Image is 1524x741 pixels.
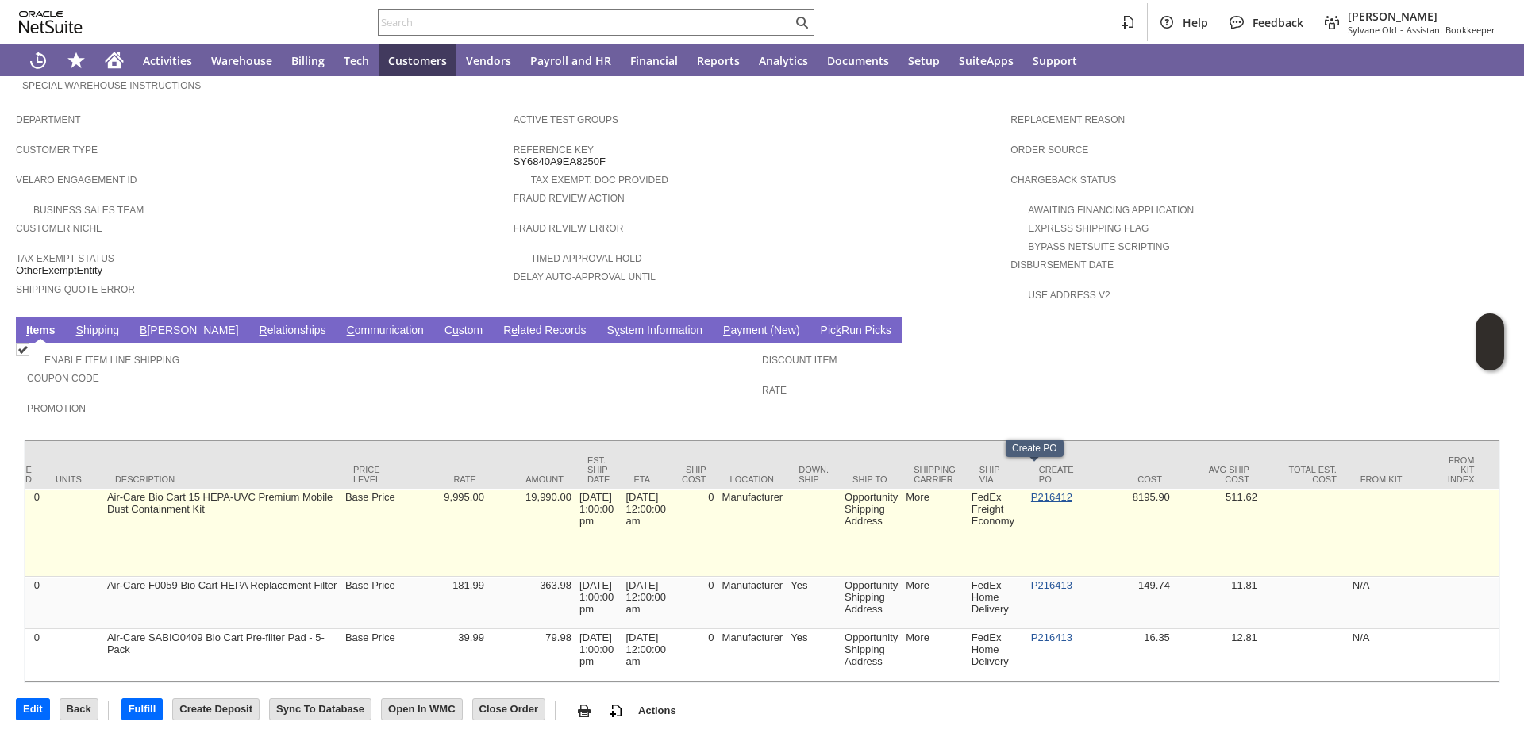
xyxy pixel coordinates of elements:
span: Tech [344,53,369,68]
a: Support [1023,44,1087,76]
a: Bypass NetSuite Scripting [1028,241,1169,252]
a: Recent Records [19,44,57,76]
div: Ship To [852,474,890,484]
span: R [260,324,267,336]
td: Base Price [341,577,401,629]
a: Reference Key [514,144,594,155]
span: Billing [291,53,325,68]
div: Avg Ship Cost [1186,465,1249,484]
div: Rate [413,474,476,484]
a: Setup [899,44,949,76]
span: e [511,324,518,336]
div: Ship Cost [682,465,706,484]
span: Customers [388,53,447,68]
span: SY6840A9EA8250F [514,155,606,168]
div: Units [56,474,91,484]
div: Est. Ship Date [587,455,610,484]
a: Fraud Review Action [514,193,625,204]
input: Edit [17,699,49,720]
td: N/A [1349,577,1436,629]
span: Feedback [1253,15,1303,30]
td: Opportunity Shipping Address [841,577,902,629]
div: ETA [633,474,658,484]
a: Payroll and HR [521,44,621,76]
a: Enable Item Line Shipping [44,355,179,366]
a: Fraud Review Error [514,223,624,234]
a: Express Shipping Flag [1028,223,1149,234]
a: Shipping [72,324,124,339]
a: Reports [687,44,749,76]
input: Search [379,13,792,32]
span: Help [1183,15,1208,30]
a: Relationships [256,324,330,339]
span: P [723,324,730,336]
a: Home [95,44,133,76]
a: B[PERSON_NAME] [136,324,242,339]
span: Assistant Bookkeeper [1407,24,1495,36]
input: Create Deposit [173,699,259,720]
a: Business Sales Team [33,205,144,216]
a: Order Source [1010,144,1088,155]
span: Vendors [466,53,511,68]
svg: Recent Records [29,51,48,70]
span: Payroll and HR [530,53,611,68]
td: [DATE] 1:00:00 pm [575,489,622,577]
span: I [26,324,29,336]
a: System Information [602,324,706,339]
span: Reports [697,53,740,68]
a: Customer Niche [16,223,102,234]
span: C [347,324,355,336]
a: Department [16,114,81,125]
td: 0 [670,489,718,577]
td: Yes [787,577,841,629]
td: Base Price [341,489,401,577]
a: Shipping Quote Error [16,284,135,295]
td: [DATE] 1:00:00 pm [575,577,622,629]
a: Items [22,324,60,339]
div: Price Level [353,465,389,484]
td: 511.62 [1174,489,1261,577]
div: Total Est. Cost [1273,465,1337,484]
div: Cost [1099,474,1162,484]
td: 39.99 [401,629,488,681]
span: B [140,324,147,336]
a: Awaiting Financing Application [1028,205,1194,216]
div: Shortcuts [57,44,95,76]
a: Payment (New) [719,324,803,339]
span: Warehouse [211,53,272,68]
div: Description [115,474,329,484]
div: Ship Via [979,465,1015,484]
td: FedEx Freight Economy [968,489,1027,577]
svg: Search [792,13,811,32]
img: print.svg [575,701,594,720]
span: Support [1033,53,1077,68]
a: P216413 [1031,632,1072,643]
a: Communication [343,324,428,339]
img: add-record.svg [606,701,625,720]
a: Billing [282,44,334,76]
span: Setup [908,53,940,68]
svg: logo [19,11,83,33]
input: Close Order [473,699,545,720]
td: [DATE] 1:00:00 pm [575,629,622,681]
a: Special Warehouse Instructions [22,80,201,91]
a: Coupon Code [27,373,99,384]
td: 12.81 [1174,629,1261,681]
div: Create PO [1012,443,1057,454]
span: Oracle Guided Learning Widget. To move around, please hold and drag [1476,343,1504,371]
a: Use Address V2 [1028,290,1110,301]
a: Tech [334,44,379,76]
a: Rate [762,385,787,396]
td: Air-Care Bio Cart 15 HEPA-UVC Premium Mobile Dust Containment Kit [103,489,341,577]
iframe: Click here to launch Oracle Guided Learning Help Panel [1476,313,1504,370]
td: 16.35 [1087,629,1174,681]
span: k [836,324,841,336]
a: Analytics [749,44,818,76]
td: More [902,629,968,681]
svg: Home [105,51,124,70]
td: More [902,489,968,577]
div: From Kit [1360,474,1424,484]
a: Custom [441,324,487,339]
svg: Shortcuts [67,51,86,70]
a: P216413 [1031,579,1072,591]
